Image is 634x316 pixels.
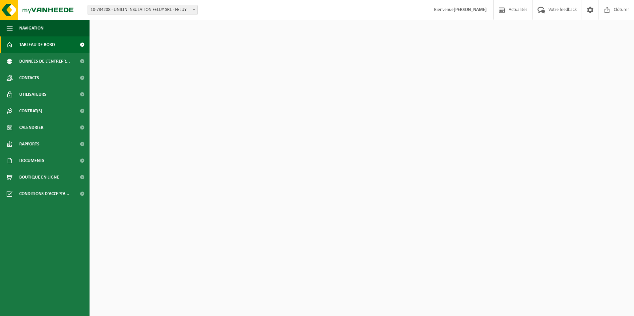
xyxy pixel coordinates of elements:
span: Données de l'entrepr... [19,53,70,70]
span: Utilisateurs [19,86,46,103]
span: Boutique en ligne [19,169,59,185]
span: Contrat(s) [19,103,42,119]
span: Documents [19,152,44,169]
span: Conditions d'accepta... [19,185,69,202]
span: Rapports [19,136,39,152]
span: 10-734208 - UNILIN INSULATION FELUY SRL - FELUY [88,5,197,15]
span: Tableau de bord [19,36,55,53]
span: Contacts [19,70,39,86]
span: Navigation [19,20,43,36]
strong: [PERSON_NAME] [454,7,487,12]
span: 10-734208 - UNILIN INSULATION FELUY SRL - FELUY [88,5,198,15]
span: Calendrier [19,119,43,136]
